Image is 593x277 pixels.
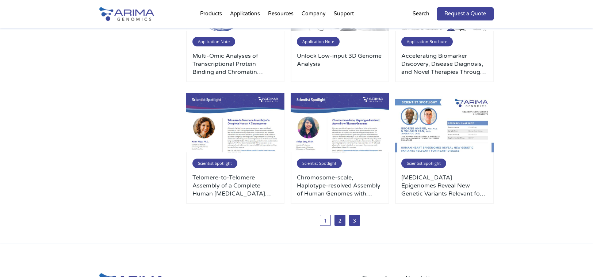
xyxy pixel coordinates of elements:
[297,52,383,76] a: Unlock Low-input 3D Genome Analysis
[297,37,340,46] span: Application Note
[297,174,383,198] a: Chromosome-scale, Haplotype-resolved Assembly of Human Genomes with [PERSON_NAME]
[334,215,345,226] span: 2
[99,7,154,21] img: Arima-Genomics-logo
[401,159,446,168] span: Scientist Spotlight
[395,93,494,152] img: 909BB169-FDD4-468B-9368-AF5C7C62BCCF_1_201_a-500x300.jpeg
[320,215,331,226] a: 1
[413,9,429,19] p: Search
[192,159,237,168] span: Scientist Spotlight
[297,159,342,168] span: Scientist Spotlight
[291,93,389,152] img: Image_Scientist-Spotlight-Chromosome-scale-Haplotype-Resolved-Assembly-of-Human-Genomes-with-Shil...
[192,52,279,76] a: Multi-Omic Analyses of Transcriptional Protein Binding and Chromatin Interactions
[349,215,360,226] a: 3
[401,174,487,198] a: [MEDICAL_DATA] Epigenomes Reveal New Genetic Variants Relevant for Heart Disease with [PERSON_NAM...
[437,7,494,20] a: Request a Quote
[401,52,487,76] a: Accelerating Biomarker Discovery, Disease Diagnosis, and Novel Therapies Through Spatial Genomics
[192,174,279,198] a: Telomere-to-Telomere Assembly of a Complete Human [MEDICAL_DATA] with [PERSON_NAME]
[186,93,285,152] img: Image_Scientist-Spotlight-Telomere-to-Telomere-Assembly-of-a-Complete-Human-X-Chromosome_Page_1-5...
[192,37,235,46] span: Application Note
[401,37,453,46] span: Application Brochure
